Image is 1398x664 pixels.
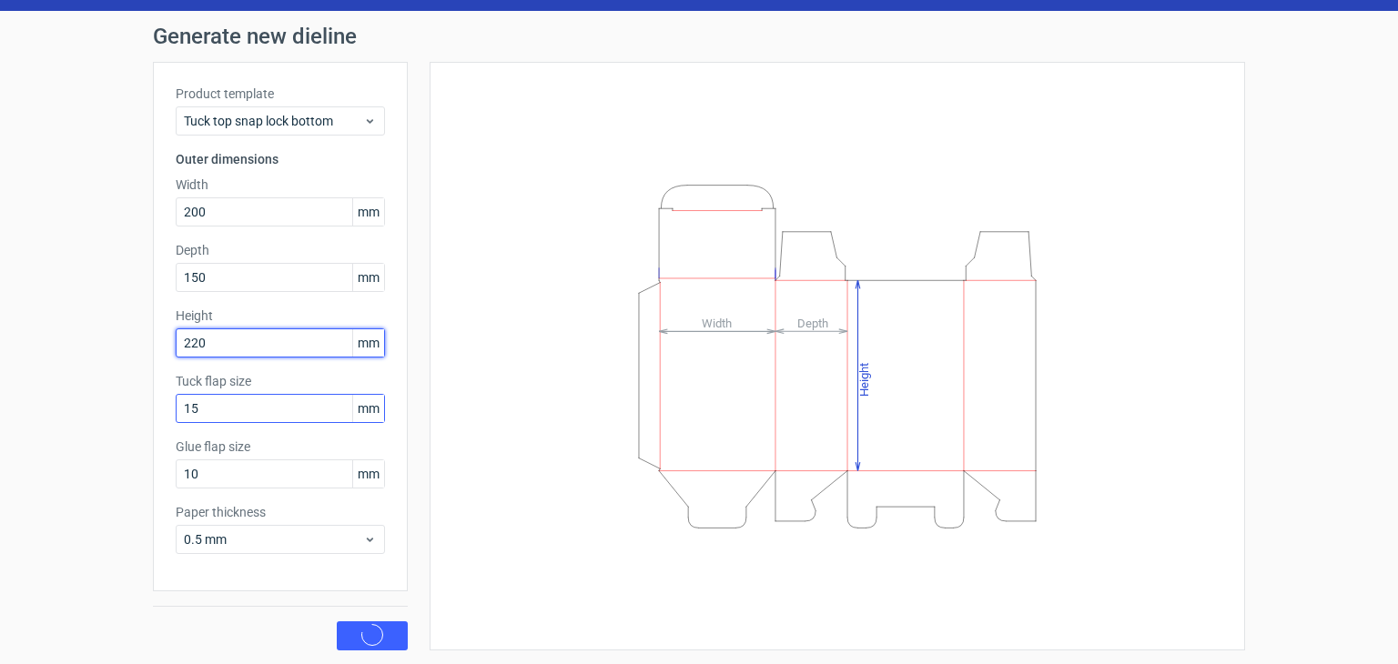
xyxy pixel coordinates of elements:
h1: Generate new dieline [153,25,1245,47]
tspan: Height [857,362,871,396]
label: Paper thickness [176,503,385,521]
span: mm [352,460,384,488]
tspan: Width [702,316,732,329]
label: Depth [176,241,385,259]
span: mm [352,198,384,226]
label: Tuck flap size [176,372,385,390]
span: Tuck top snap lock bottom [184,112,363,130]
tspan: Depth [797,316,828,329]
label: Product template [176,85,385,103]
span: mm [352,395,384,422]
span: 0.5 mm [184,530,363,548]
label: Width [176,176,385,194]
span: mm [352,329,384,357]
label: Glue flap size [176,438,385,456]
h3: Outer dimensions [176,150,385,168]
span: mm [352,264,384,291]
label: Height [176,307,385,325]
